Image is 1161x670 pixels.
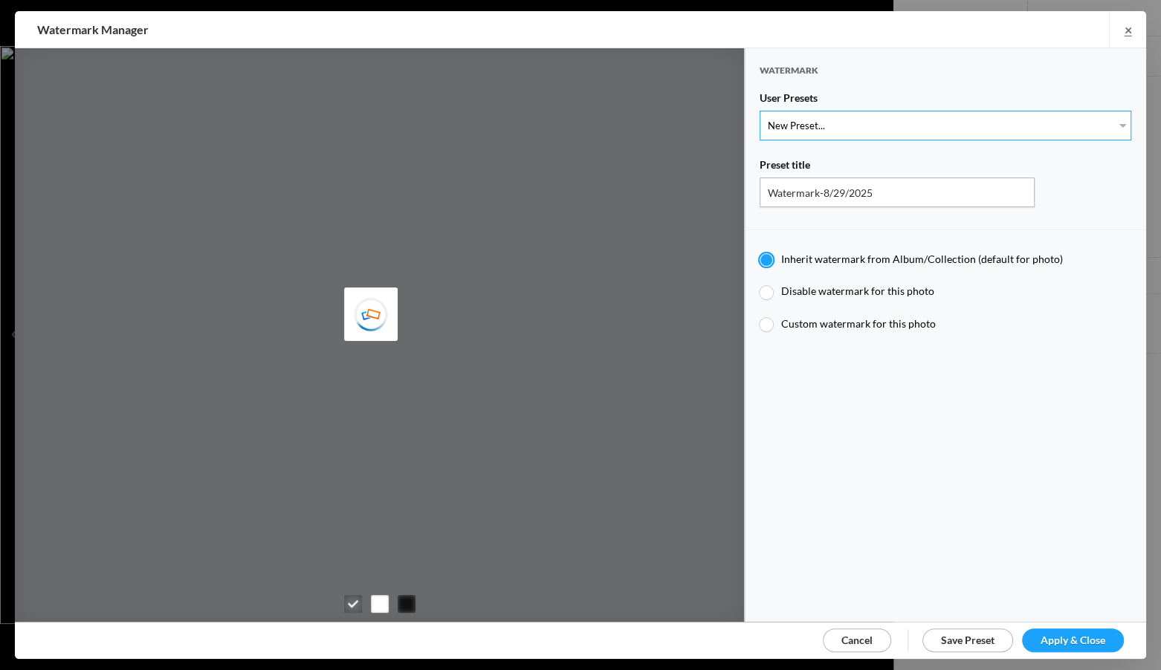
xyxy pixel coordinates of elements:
[781,284,934,297] span: Disable watermark for this photo
[922,628,1013,652] a: Save Preset
[760,178,1035,207] input: Name for your Watermark Preset
[760,158,810,178] span: Preset title
[1041,634,1105,646] span: Apply & Close
[760,91,818,111] span: User Presets
[37,11,740,48] h2: Watermark Manager
[760,65,818,89] span: Watermark
[1109,11,1146,48] a: ×
[841,634,873,646] span: Cancel
[823,628,891,652] a: Cancel
[941,634,995,646] span: Save Preset
[781,253,1063,265] span: Inherit watermark from Album/Collection (default for photo)
[1022,628,1124,652] a: Apply & Close
[781,317,936,330] span: Custom watermark for this photo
